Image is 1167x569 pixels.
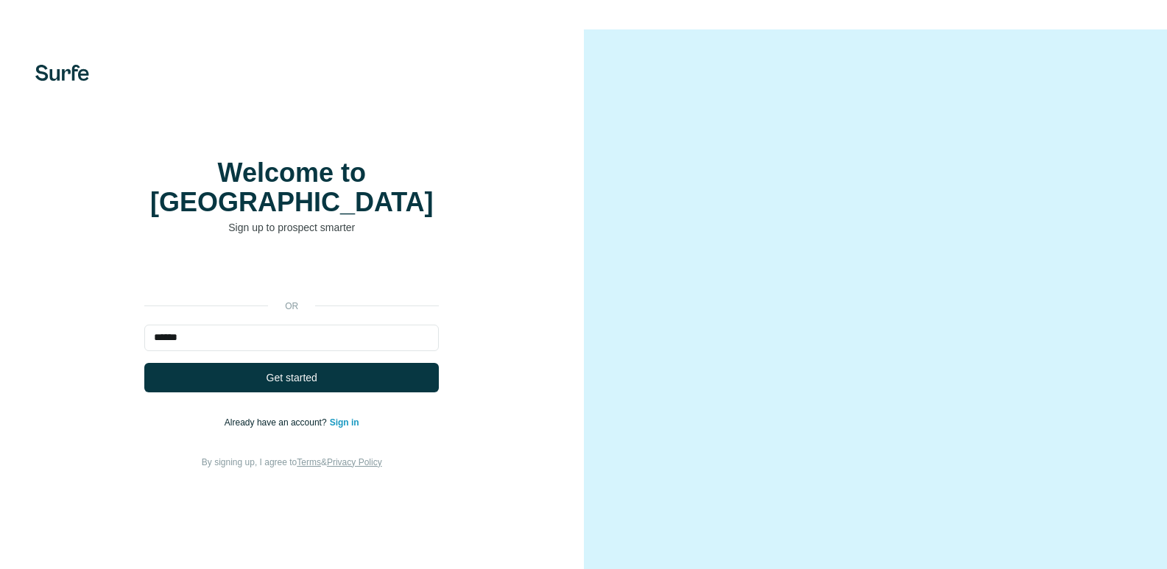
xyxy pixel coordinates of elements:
[202,457,382,467] span: By signing up, I agree to &
[144,220,439,235] p: Sign up to prospect smarter
[137,257,446,289] iframe: Sign in with Google Button
[268,300,315,313] p: or
[297,457,321,467] a: Terms
[35,65,89,81] img: Surfe's logo
[327,457,382,467] a: Privacy Policy
[225,417,330,428] span: Already have an account?
[267,370,317,385] span: Get started
[144,158,439,217] h1: Welcome to [GEOGRAPHIC_DATA]
[330,417,359,428] a: Sign in
[144,363,439,392] button: Get started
